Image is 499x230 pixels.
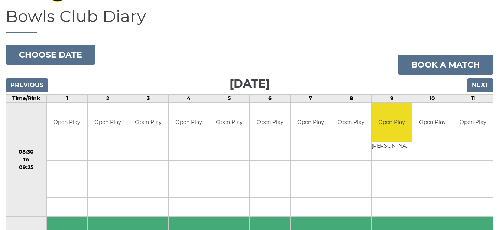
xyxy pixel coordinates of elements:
td: 10 [412,95,453,103]
td: Open Play [209,103,249,142]
input: Previous [6,78,48,92]
td: Open Play [331,103,371,142]
td: Open Play [412,103,452,142]
td: 08:30 to 09:25 [6,103,47,217]
td: Open Play [250,103,290,142]
td: Open Play [372,103,412,142]
td: Open Play [128,103,168,142]
td: 11 [453,95,493,103]
td: Open Play [453,103,493,142]
td: [PERSON_NAME] [372,142,412,151]
td: 4 [169,95,209,103]
td: Open Play [169,103,209,142]
td: 1 [47,95,87,103]
input: Next [467,78,493,92]
td: 7 [290,95,331,103]
td: 9 [372,95,412,103]
td: 2 [87,95,128,103]
td: Time/Rink [6,95,47,103]
td: 6 [250,95,290,103]
td: 8 [331,95,371,103]
td: 5 [209,95,250,103]
td: Open Play [47,103,87,142]
td: 3 [128,95,168,103]
a: Book a match [398,55,493,75]
td: Open Play [291,103,331,142]
h1: Bowls Club Diary [6,7,493,33]
button: Choose date [6,45,95,65]
td: Open Play [88,103,128,142]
